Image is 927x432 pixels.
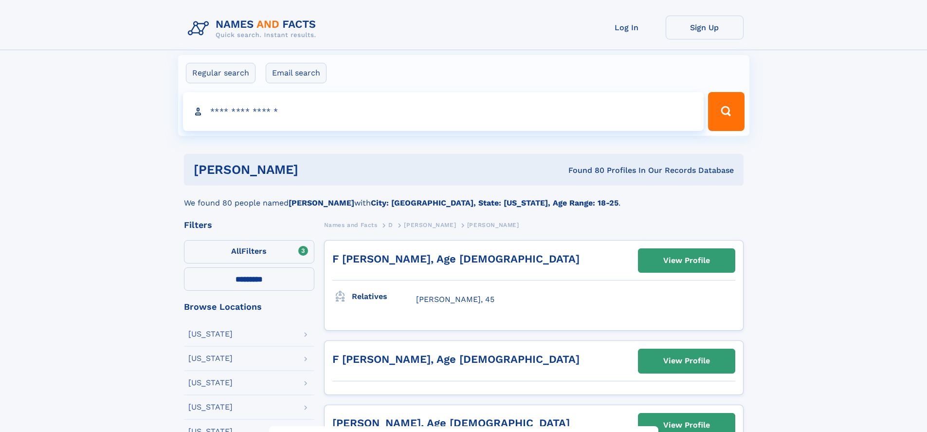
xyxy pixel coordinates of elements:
[416,294,494,305] a: [PERSON_NAME], 45
[388,222,393,228] span: D
[184,302,314,311] div: Browse Locations
[188,355,233,362] div: [US_STATE]
[638,349,735,373] a: View Profile
[186,63,255,83] label: Regular search
[388,219,393,231] a: D
[433,165,734,176] div: Found 80 Profiles In Our Records Database
[188,403,233,411] div: [US_STATE]
[371,198,618,207] b: City: [GEOGRAPHIC_DATA], State: [US_STATE], Age Range: 18-25
[663,249,710,272] div: View Profile
[266,63,327,83] label: Email search
[184,240,314,263] label: Filters
[332,417,570,429] a: [PERSON_NAME], Age [DEMOGRAPHIC_DATA]
[332,353,580,365] a: F [PERSON_NAME], Age [DEMOGRAPHIC_DATA]
[332,253,580,265] a: F [PERSON_NAME], Age [DEMOGRAPHIC_DATA]
[184,221,314,229] div: Filters
[404,219,456,231] a: [PERSON_NAME]
[638,249,735,272] a: View Profile
[666,16,744,39] a: Sign Up
[324,219,378,231] a: Names and Facts
[184,186,744,209] div: We found 80 people named with .
[188,330,233,338] div: [US_STATE]
[404,222,456,228] span: [PERSON_NAME]
[708,92,744,131] button: Search Button
[588,16,666,39] a: Log In
[231,246,241,256] span: All
[467,222,519,228] span: [PERSON_NAME]
[289,198,354,207] b: [PERSON_NAME]
[663,350,710,372] div: View Profile
[184,16,324,42] img: Logo Names and Facts
[183,92,704,131] input: search input
[188,379,233,387] div: [US_STATE]
[194,164,434,176] h1: [PERSON_NAME]
[352,288,416,305] h3: Relatives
